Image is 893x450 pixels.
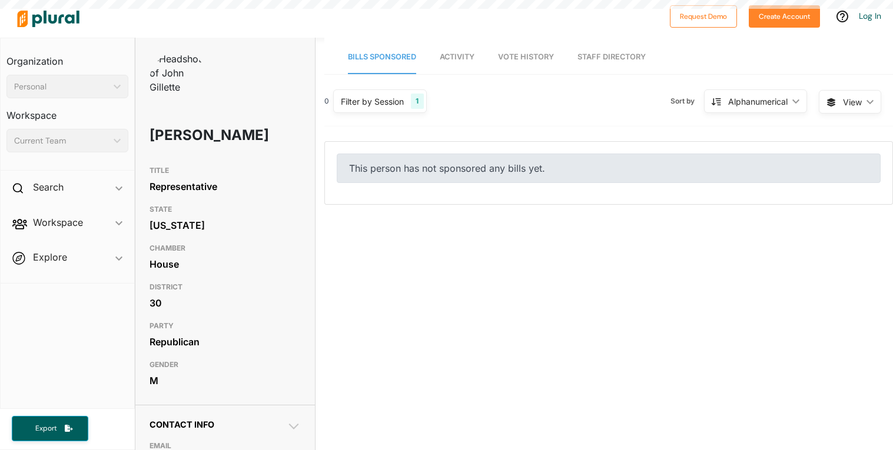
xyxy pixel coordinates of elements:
div: [US_STATE] [150,216,301,234]
span: Vote History [498,52,554,61]
span: Sort by [670,96,704,106]
h3: STATE [150,202,301,216]
button: Create Account [749,5,820,28]
span: Contact Info [150,419,214,429]
a: Log In [859,11,881,21]
img: Headshot of John Gillette [150,52,208,94]
h3: Workspace [6,98,128,124]
div: House [150,255,301,273]
a: Bills Sponsored [348,41,416,74]
h3: TITLE [150,164,301,178]
span: Bills Sponsored [348,52,416,61]
a: Create Account [749,9,820,22]
div: Filter by Session [341,95,404,108]
button: Request Demo [670,5,737,28]
span: View [843,96,862,108]
div: Republican [150,333,301,351]
h3: DISTRICT [150,280,301,294]
div: Current Team [14,135,109,147]
span: Export [27,424,65,434]
span: Activity [440,52,474,61]
div: This person has not sponsored any bills yet. [337,154,881,183]
a: Staff Directory [577,41,646,74]
h2: Search [33,181,64,194]
div: Representative [150,178,301,195]
div: 30 [150,294,301,312]
div: 0 [324,96,329,106]
div: Alphanumerical [728,95,788,108]
a: Vote History [498,41,554,74]
div: Personal [14,81,109,93]
a: Activity [440,41,474,74]
h3: PARTY [150,319,301,333]
h3: Organization [6,44,128,70]
div: 1 [411,94,423,109]
h1: [PERSON_NAME] [150,118,240,153]
h3: GENDER [150,358,301,372]
a: Request Demo [670,9,737,22]
div: M [150,372,301,389]
h3: CHAMBER [150,241,301,255]
button: Export [12,416,88,441]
